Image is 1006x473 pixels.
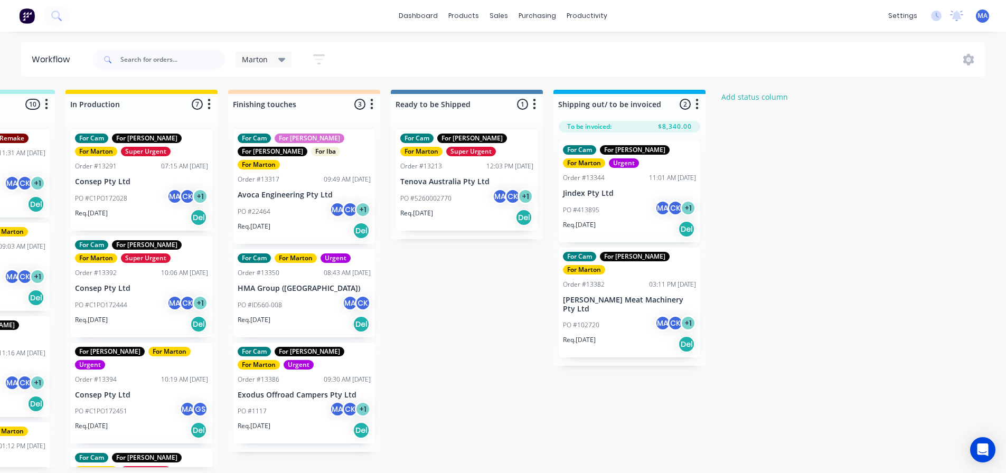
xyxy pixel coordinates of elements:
div: For Cam [563,252,596,261]
div: Del [190,422,207,439]
div: CK [17,175,33,191]
div: For Cam [400,134,434,143]
div: Del [353,316,370,333]
div: For Cam [238,347,271,356]
div: For Cam [75,134,108,143]
div: Order #13392 [75,268,117,278]
p: Req. [DATE] [563,335,596,345]
div: Workflow [32,53,75,66]
div: Del [678,221,695,238]
div: Del [353,222,370,239]
p: PO #1117 [238,406,267,416]
a: dashboard [393,8,443,24]
div: Order #13213 [400,162,442,171]
div: products [443,8,484,24]
div: MA [330,202,345,217]
div: MA [4,375,20,391]
div: For CamFor [PERSON_NAME]For [PERSON_NAME]For IbaFor MartonOrder #1331709:49 AM [DATE]Avoca Engine... [233,129,375,244]
div: For CamFor [PERSON_NAME]For MartonUrgentOrder #1334411:01 AM [DATE]Jindex Pty LtdPO #413895MACK+1... [559,141,700,242]
div: MA [167,295,183,311]
div: For [PERSON_NAME] [112,134,182,143]
div: + 1 [192,188,208,204]
div: Urgent [609,158,639,168]
div: Del [27,289,44,306]
div: productivity [561,8,613,24]
p: Req. [DATE] [75,209,108,218]
div: For CamFor [PERSON_NAME]For MartonOrder #1338203:11 PM [DATE][PERSON_NAME] Meat Machinery Pty Ltd... [559,248,700,358]
div: 03:11 PM [DATE] [649,280,696,289]
div: For [PERSON_NAME] [275,134,344,143]
div: Order #13344 [563,173,605,183]
p: Req. [DATE] [400,209,433,218]
div: CK [342,202,358,217]
div: For Cam [75,240,108,250]
div: + 1 [355,401,371,417]
p: Jindex Pty Ltd [563,189,696,198]
div: Super Urgent [121,147,171,156]
div: MA [180,401,195,417]
p: PO #5260002770 [400,194,452,203]
div: MA [167,188,183,204]
div: + 1 [355,202,371,217]
div: Super Urgent [121,253,171,263]
div: MA [4,269,20,285]
div: Del [515,209,532,226]
div: CK [342,401,358,417]
div: For Cam [75,453,108,462]
p: PO #C1PO172028 [75,194,127,203]
div: For Cam [238,253,271,263]
p: Req. [DATE] [238,421,270,431]
p: Tenova Australia Pty Ltd [400,177,533,186]
div: Del [27,395,44,412]
div: MA [655,315,671,331]
div: Order #13394 [75,375,117,384]
div: Order #13317 [238,175,279,184]
div: For [PERSON_NAME] [112,453,182,462]
div: For Marton [400,147,443,156]
div: For [PERSON_NAME] [75,347,145,356]
div: 10:06 AM [DATE] [161,268,208,278]
p: PO #102720 [563,320,599,330]
p: PO #C1PO172451 [75,406,127,416]
p: Req. [DATE] [75,421,108,431]
div: CK [17,269,33,285]
div: 11:01 AM [DATE] [649,173,696,183]
div: 09:49 AM [DATE] [324,175,371,184]
div: For Marton [75,147,117,156]
div: + 1 [30,375,45,391]
div: GS [192,401,208,417]
p: PO #22464 [238,207,270,216]
div: For [PERSON_NAME] [437,134,507,143]
div: sales [484,8,513,24]
span: To be invoiced: [567,122,612,131]
div: + 1 [30,269,45,285]
p: Consep Pty Ltd [75,177,208,186]
div: Del [678,336,695,353]
div: For Marton [238,360,280,370]
p: [PERSON_NAME] Meat Machinery Pty Ltd [563,296,696,314]
div: Urgent [284,360,314,370]
div: Order #13291 [75,162,117,171]
div: Order #13350 [238,268,279,278]
div: 10:19 AM [DATE] [161,375,208,384]
div: Del [27,196,44,213]
div: 08:43 AM [DATE] [324,268,371,278]
div: For [PERSON_NAME]For MartonUrgentOrder #1339410:19 AM [DATE]Consep Pty LtdPO #C1PO172451MAGSReq.[... [71,343,212,444]
div: Super Urgent [446,147,496,156]
p: Req. [DATE] [75,315,108,325]
p: Req. [DATE] [238,222,270,231]
div: For [PERSON_NAME] [238,147,307,156]
div: Order #13382 [563,280,605,289]
div: + 1 [680,200,696,216]
button: Add status column [716,90,794,104]
p: Req. [DATE] [563,220,596,230]
div: CK [505,188,521,204]
div: settings [883,8,923,24]
p: HMA Group ([GEOGRAPHIC_DATA]) [238,284,371,293]
p: PO #C1PO172444 [75,300,127,310]
p: Avoca Engineering Pty Ltd [238,191,371,200]
div: MA [330,401,345,417]
div: For Iba [311,147,340,156]
div: For [PERSON_NAME] [600,145,670,155]
p: Exodus Offroad Campers Pty Ltd [238,391,371,400]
